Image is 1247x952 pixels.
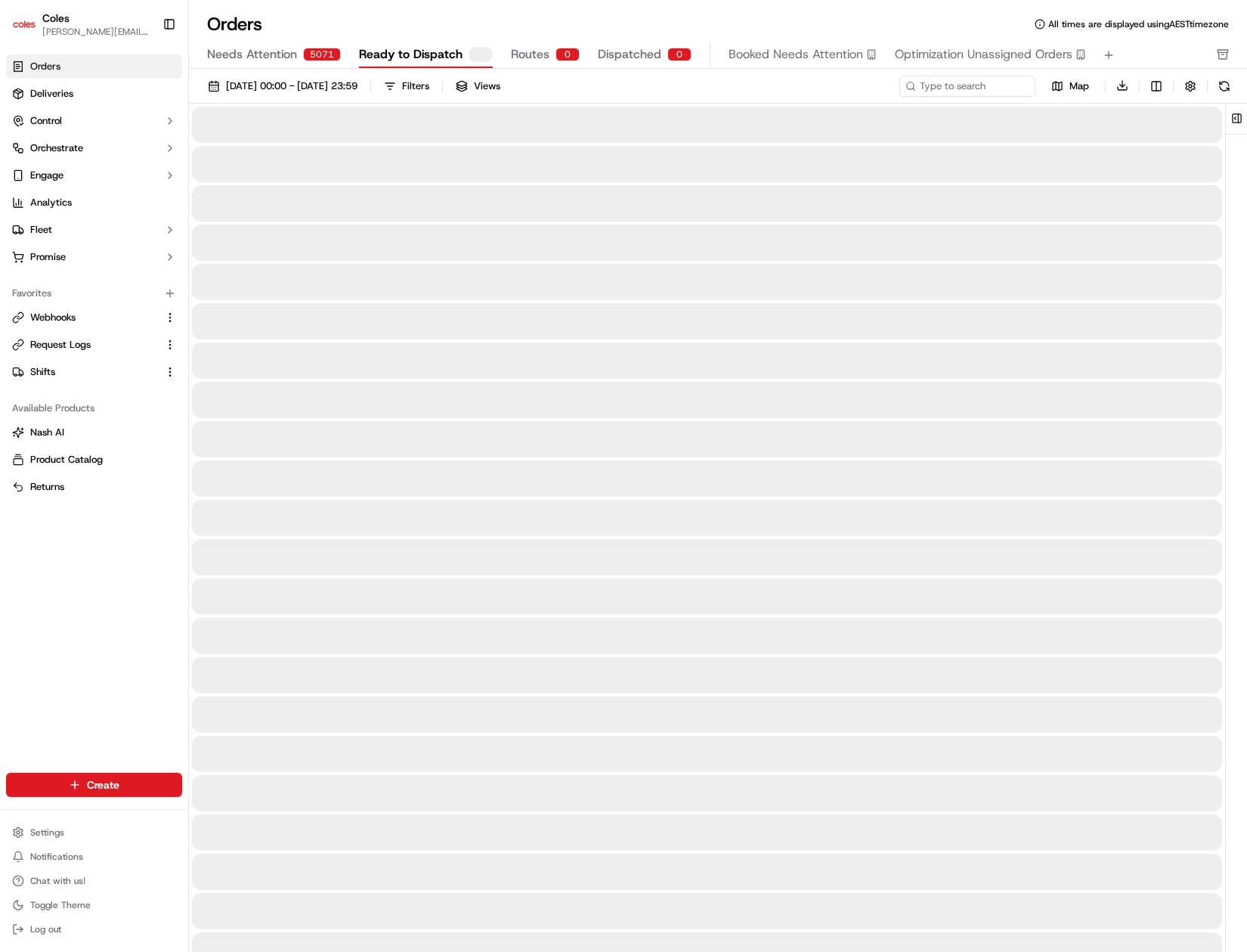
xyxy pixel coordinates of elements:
[12,338,158,352] a: Request Logs
[30,826,64,839] span: Settings
[6,919,182,940] button: Log out
[42,26,150,38] button: [PERSON_NAME][EMAIL_ADDRESS][PERSON_NAME][PERSON_NAME][DOMAIN_NAME]
[30,365,55,379] span: Shifts
[30,338,91,352] span: Request Logs
[729,45,863,64] span: Booked Needs Attention
[895,45,1072,64] span: Optimization Unassigned Orders
[598,45,661,64] span: Dispatched
[449,76,507,97] button: Views
[6,420,182,445] button: Nash AI
[30,311,76,324] span: Webhooks
[30,453,103,467] span: Product Catalog
[12,426,176,439] a: Nash AI
[30,196,72,209] span: Analytics
[207,12,262,36] h1: Orders
[377,76,436,97] button: Filters
[87,777,119,792] span: Create
[30,899,91,911] span: Toggle Theme
[1048,18,1229,30] span: All times are displayed using AEST timezone
[1041,77,1099,95] button: Map
[6,773,182,797] button: Create
[30,875,85,887] span: Chat with us!
[12,480,176,494] a: Returns
[6,218,182,242] button: Fleet
[6,846,182,867] button: Notifications
[30,923,61,935] span: Log out
[207,45,297,64] span: Needs Attention
[30,60,60,73] span: Orders
[12,453,176,467] a: Product Catalog
[899,76,1035,97] input: Type to search
[30,851,83,863] span: Notifications
[6,54,182,79] a: Orders
[30,223,52,237] span: Fleet
[474,79,500,93] span: Views
[6,82,182,106] a: Deliveries
[42,11,70,26] button: Coles
[30,114,62,128] span: Control
[6,6,156,42] button: ColesColes[PERSON_NAME][EMAIL_ADDRESS][PERSON_NAME][PERSON_NAME][DOMAIN_NAME]
[359,45,463,64] span: Ready to Dispatch
[303,48,341,61] div: 5071
[30,87,73,101] span: Deliveries
[6,163,182,188] button: Engage
[12,12,36,36] img: Coles
[511,45,549,64] span: Routes
[226,79,357,93] span: [DATE] 00:00 - [DATE] 23:59
[201,76,364,97] button: [DATE] 00:00 - [DATE] 23:59
[6,281,182,305] div: Favorites
[30,169,63,182] span: Engage
[12,365,158,379] a: Shifts
[1214,76,1235,97] button: Refresh
[6,109,182,133] button: Control
[6,822,182,843] button: Settings
[12,311,158,324] a: Webhooks
[6,870,182,892] button: Chat with us!
[6,475,182,499] button: Returns
[6,895,182,916] button: Toggle Theme
[6,448,182,472] button: Product Catalog
[6,305,182,330] button: Webhooks
[6,360,182,384] button: Shifts
[6,191,182,215] a: Analytics
[30,250,66,264] span: Promise
[30,141,83,155] span: Orchestrate
[6,136,182,160] button: Orchestrate
[555,48,580,61] div: 0
[30,480,64,494] span: Returns
[1069,79,1089,93] span: Map
[6,333,182,357] button: Request Logs
[667,48,692,61] div: 0
[30,426,64,439] span: Nash AI
[6,245,182,269] button: Promise
[6,396,182,420] div: Available Products
[402,79,429,93] div: Filters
